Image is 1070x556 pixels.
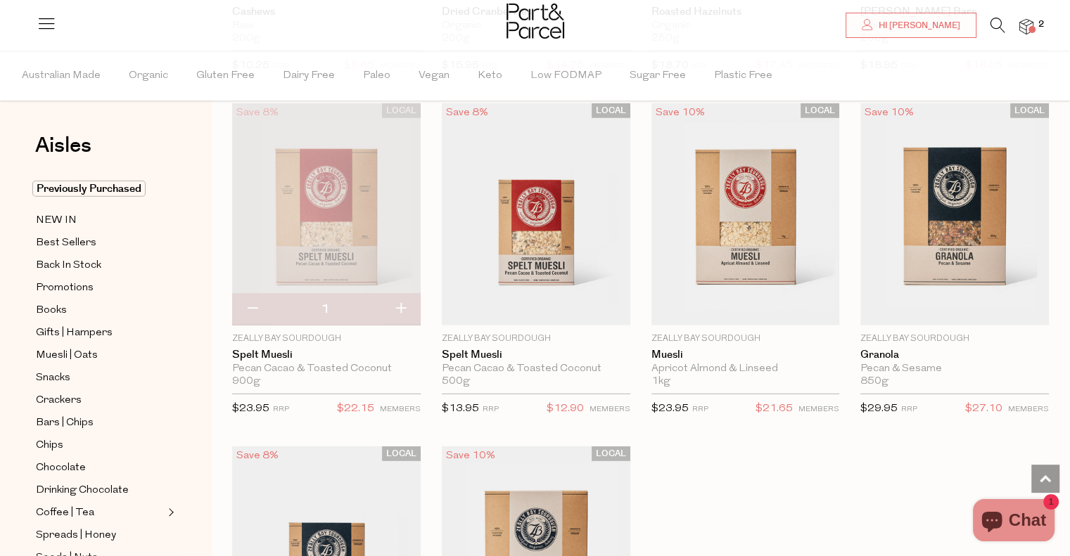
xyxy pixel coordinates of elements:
[35,135,91,170] a: Aisles
[232,363,421,375] div: Pecan Cacao & Toasted Coconut
[36,347,164,364] a: Muesli | Oats
[36,437,63,454] span: Chips
[232,349,421,361] a: Spelt Muesli
[875,20,960,32] span: Hi [PERSON_NAME]
[36,392,164,409] a: Crackers
[36,370,70,387] span: Snacks
[232,403,269,414] span: $23.95
[969,499,1059,545] inbox-online-store-chat: Shopify online store chat
[846,13,976,38] a: Hi [PERSON_NAME]
[36,414,164,432] a: Bars | Chips
[283,51,335,101] span: Dairy Free
[798,406,839,413] small: MEMBERS
[36,212,164,229] a: NEW IN
[36,235,96,252] span: Best Sellers
[363,51,390,101] span: Paleo
[419,51,450,101] span: Vegan
[442,103,492,122] div: Save 8%
[36,325,113,342] span: Gifts | Hampers
[36,527,116,544] span: Spreads | Honey
[592,446,630,461] span: LOCAL
[1035,18,1047,31] span: 2
[442,446,499,465] div: Save 10%
[651,103,709,122] div: Save 10%
[36,482,129,499] span: Drinking Chocolate
[36,347,98,364] span: Muesli | Oats
[651,403,689,414] span: $23.95
[232,103,283,122] div: Save 8%
[651,349,840,361] a: Muesli
[380,406,421,413] small: MEMBERS
[32,181,146,197] span: Previously Purchased
[35,130,91,161] span: Aisles
[590,406,630,413] small: MEMBERS
[630,51,686,101] span: Sugar Free
[36,437,164,454] a: Chips
[36,212,77,229] span: NEW IN
[36,481,164,499] a: Drinking Chocolate
[36,392,82,409] span: Crackers
[36,280,94,297] span: Promotions
[692,406,708,413] small: RRP
[232,375,260,388] span: 900g
[1008,406,1049,413] small: MEMBERS
[382,446,421,461] span: LOCAL
[232,332,421,345] p: Zeally Bay Sourdough
[337,400,374,418] span: $22.15
[36,324,164,342] a: Gifts | Hampers
[36,234,164,252] a: Best Sellers
[860,375,889,388] span: 850g
[860,332,1049,345] p: Zeally Bay Sourdough
[714,51,772,101] span: Plastic Free
[860,103,1049,325] img: Granola
[36,459,164,477] a: Chocolate
[651,375,670,388] span: 1kg
[22,51,101,101] span: Australian Made
[36,257,164,274] a: Back In Stock
[36,460,86,477] span: Chocolate
[36,302,164,319] a: Books
[36,302,67,319] span: Books
[382,103,421,118] span: LOCAL
[232,446,283,465] div: Save 8%
[442,349,630,361] a: Spelt Muesli
[36,369,164,387] a: Snacks
[801,103,839,118] span: LOCAL
[232,103,421,325] img: Spelt Muesli
[483,406,499,413] small: RRP
[129,51,168,101] span: Organic
[860,403,898,414] span: $29.95
[965,400,1002,418] span: $27.10
[651,363,840,375] div: Apricot Almond & Linseed
[442,403,479,414] span: $13.95
[651,332,840,345] p: Zeally Bay Sourdough
[36,505,94,522] span: Coffee | Tea
[36,279,164,297] a: Promotions
[901,406,917,413] small: RRP
[860,103,918,122] div: Save 10%
[860,349,1049,361] a: Granola
[651,103,840,325] img: Muesli
[442,103,630,325] img: Spelt Muesli
[547,400,584,418] span: $12.90
[442,375,470,388] span: 500g
[1010,103,1049,118] span: LOCAL
[507,4,564,39] img: Part&Parcel
[196,51,255,101] span: Gluten Free
[36,181,164,198] a: Previously Purchased
[860,363,1049,375] div: Pecan & Sesame
[36,504,164,522] a: Coffee | Tea
[442,332,630,345] p: Zeally Bay Sourdough
[165,504,174,521] button: Expand/Collapse Coffee | Tea
[36,257,101,274] span: Back In Stock
[273,406,289,413] small: RRP
[756,400,793,418] span: $21.65
[530,51,601,101] span: Low FODMAP
[478,51,502,101] span: Keto
[442,363,630,375] div: Pecan Cacao & Toasted Coconut
[36,415,94,432] span: Bars | Chips
[36,526,164,544] a: Spreads | Honey
[592,103,630,118] span: LOCAL
[1019,19,1033,34] a: 2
